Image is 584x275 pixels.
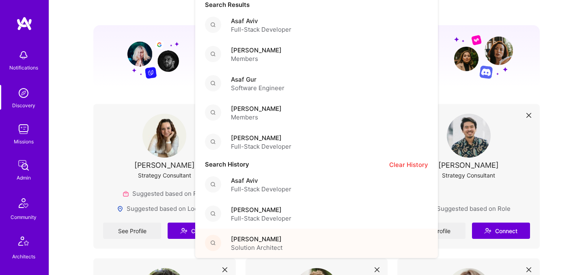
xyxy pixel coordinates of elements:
span: Members [231,113,282,121]
i: icon Search [211,211,215,216]
span: Full-Stack Developer [231,185,291,193]
span: [PERSON_NAME] [231,104,282,113]
div: Suggested based on Role [427,204,511,213]
img: teamwork [15,121,32,137]
img: Locations icon [117,206,123,212]
img: bell [15,47,32,63]
div: Admin [17,173,31,182]
img: Grow your network [120,34,179,79]
span: [PERSON_NAME] [231,206,291,214]
span: Asaf Gur [231,75,284,84]
i: icon Close [375,267,379,272]
button: Connect [168,223,226,239]
i: icon Connect [180,227,187,234]
img: logo [16,16,32,31]
span: Solution Architect [231,243,282,252]
i: icon Search [211,22,215,27]
span: Full-Stack Developer [231,25,291,34]
span: Full-Stack Developer [231,214,291,223]
i: icon Search [211,110,215,115]
i: icon Close [526,113,531,118]
div: Strategy Consultant [442,171,495,180]
img: Role icon [123,191,129,197]
div: Strategy Consultant [138,171,191,180]
div: [PERSON_NAME] [438,161,499,169]
img: Community [14,193,33,213]
span: Asaf Aviv [231,176,291,185]
span: Asaf Aviv [231,17,291,25]
a: See Profile [103,223,161,239]
div: Architects [12,252,35,261]
span: [PERSON_NAME] [231,235,282,243]
i: icon Close [526,267,531,272]
button: Connect [472,223,530,239]
img: User Avatar [447,114,491,158]
h4: Search Results [195,1,438,9]
span: Software Engineer [231,84,284,92]
span: Clear History [389,160,428,169]
img: Grow your network [454,35,513,79]
i: icon Search [211,52,215,56]
img: User Avatar [142,114,186,158]
div: Community [11,213,37,221]
i: icon Connect [484,227,491,234]
span: [PERSON_NAME] [231,46,282,54]
div: Suggested based on Location [117,204,212,213]
div: Suggested based on Role [123,189,206,198]
i: icon Search [211,182,215,187]
img: Architects [14,233,33,252]
img: admin teamwork [15,157,32,173]
div: Missions [14,137,34,146]
span: Full-Stack Developer [231,142,291,151]
i: icon Search [211,81,215,86]
i: icon Search [211,139,215,144]
span: Members [231,54,282,63]
i: icon Close [222,267,227,272]
h4: Search History [195,161,259,168]
div: Notifications [9,63,38,72]
i: icon Search [211,240,215,245]
img: discovery [15,85,32,101]
div: [PERSON_NAME] [134,161,195,169]
span: [PERSON_NAME] [231,134,291,142]
div: Discovery [12,101,35,110]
